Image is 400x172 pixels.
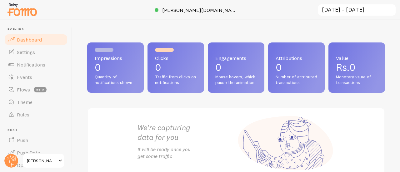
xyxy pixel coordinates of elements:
[4,83,68,96] a: Flows beta
[4,108,68,121] a: Rules
[22,153,65,168] a: [PERSON_NAME]
[17,86,30,93] span: Flows
[276,74,317,85] span: Number of attributed transactions
[4,46,68,58] a: Settings
[95,62,136,72] p: 0
[4,96,68,108] a: Theme
[155,62,197,72] p: 0
[17,99,32,105] span: Theme
[4,146,68,159] a: Push Data
[17,111,29,118] span: Rules
[215,74,257,85] span: Mouse hovers, which pause the animation
[215,56,257,61] span: Engagements
[4,134,68,146] a: Push
[4,33,68,46] a: Dashboard
[7,27,68,32] span: Pop-ups
[137,146,236,160] p: It will be ready once you get some traffic
[17,74,32,80] span: Events
[215,62,257,72] p: 0
[95,74,136,85] span: Quantity of notifications shown
[4,58,68,71] a: Notifications
[7,128,68,132] span: Push
[34,87,47,92] span: beta
[17,150,40,156] span: Push Data
[137,123,236,142] h2: We're capturing data for you
[17,137,28,143] span: Push
[17,49,35,55] span: Settings
[95,56,136,61] span: Impressions
[155,56,197,61] span: Clicks
[276,62,317,72] p: 0
[336,74,377,85] span: Monetary value of transactions
[155,74,197,85] span: Traffic from clicks on notifications
[4,71,68,83] a: Events
[276,56,317,61] span: Attributions
[7,2,38,17] img: fomo-relay-logo-orange.svg
[336,56,377,61] span: Value
[27,157,57,165] span: [PERSON_NAME]
[17,61,45,68] span: Notifications
[336,61,356,73] span: Rs.0
[17,37,42,43] span: Dashboard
